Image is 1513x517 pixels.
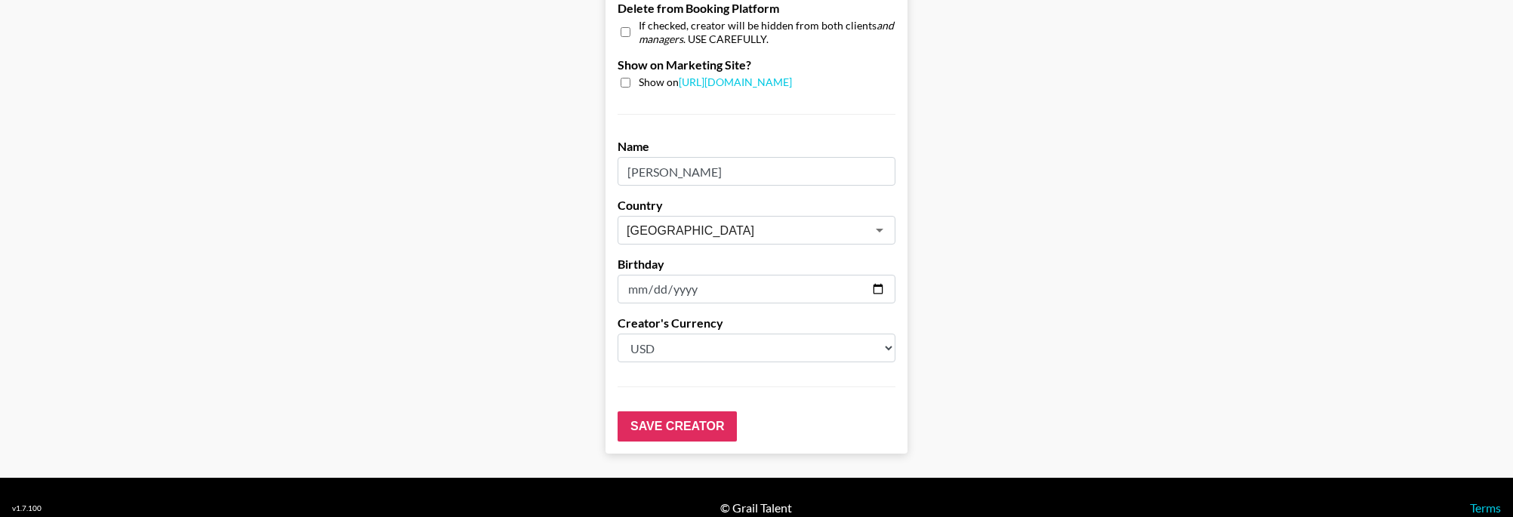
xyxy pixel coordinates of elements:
span: Show on [639,75,792,90]
a: [URL][DOMAIN_NAME] [679,75,792,88]
div: v 1.7.100 [12,503,42,513]
div: © Grail Talent [720,500,792,515]
span: If checked, creator will be hidden from both clients . USE CAREFULLY. [639,19,895,45]
a: Terms [1470,500,1501,515]
input: Save Creator [618,411,737,442]
label: Show on Marketing Site? [618,57,895,72]
label: Name [618,139,895,154]
label: Creator's Currency [618,315,895,331]
label: Country [618,198,895,213]
button: Open [869,220,890,241]
label: Delete from Booking Platform [618,1,895,16]
em: and managers [639,19,894,45]
label: Birthday [618,257,895,272]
